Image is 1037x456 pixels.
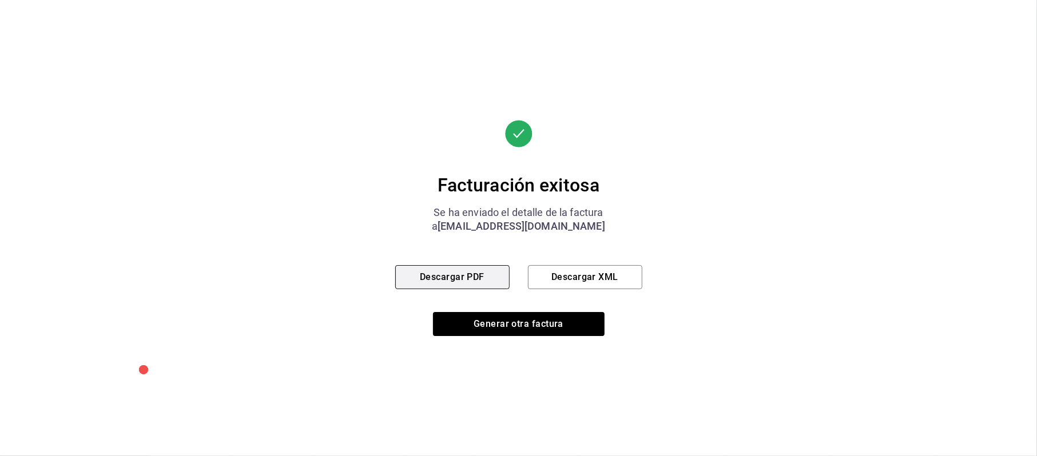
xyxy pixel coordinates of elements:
div: a [395,219,642,233]
div: Se ha enviado el detalle de la factura [395,206,642,219]
button: Descargar XML [528,265,642,289]
span: [EMAIL_ADDRESS][DOMAIN_NAME] [438,220,605,232]
button: Generar otra factura [433,312,605,336]
button: Descargar PDF [395,265,510,289]
div: Facturación exitosa [395,174,642,197]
